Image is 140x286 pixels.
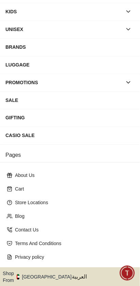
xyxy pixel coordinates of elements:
div: PROMOTIONS [5,76,122,89]
button: العربية [72,270,138,284]
p: About Us [15,172,130,179]
p: Cart [15,186,130,193]
div: Chat Widget [120,266,135,281]
p: Terms And Conditions [15,240,130,247]
button: Shop From[GEOGRAPHIC_DATA] [3,270,77,284]
div: GIFTING [5,112,135,124]
div: SALE [5,94,135,106]
div: LUGGAGE [5,59,135,71]
div: CASIO SALE [5,130,135,142]
div: UNISEX [5,23,122,35]
p: Contact Us [15,227,130,234]
p: Blog [15,213,130,220]
div: BRANDS [5,41,135,53]
p: Privacy policy [15,254,130,261]
p: Store Locations [15,199,130,206]
div: KIDS [5,5,122,18]
img: United Arab Emirates [17,274,19,280]
span: العربية [72,273,138,281]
